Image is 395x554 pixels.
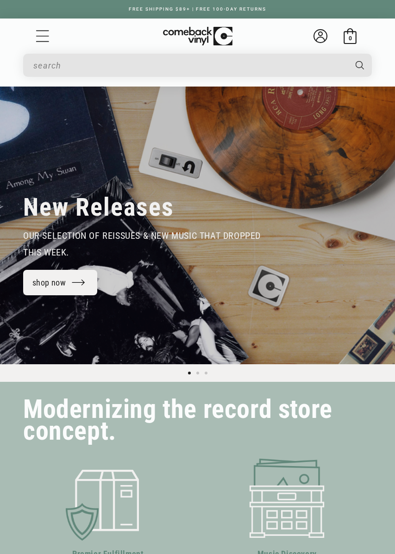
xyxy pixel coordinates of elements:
[23,270,97,295] a: shop now
[23,54,372,77] div: Search
[194,369,202,377] button: Load slide 2 of 3
[163,27,232,46] img: ComebackVinyl.com
[23,192,174,223] h2: New Releases
[35,28,50,44] summary: Menu
[33,56,346,75] input: search
[185,369,194,377] button: Load slide 1 of 3
[202,369,210,377] button: Load slide 3 of 3
[23,398,372,442] h2: Modernizing the record store concept.
[349,35,352,42] span: 0
[119,6,276,12] a: FREE SHIPPING $89+ | FREE 100-DAY RETURNS
[347,54,373,77] button: Search
[23,230,261,258] span: our selection of reissues & new music that dropped this week.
